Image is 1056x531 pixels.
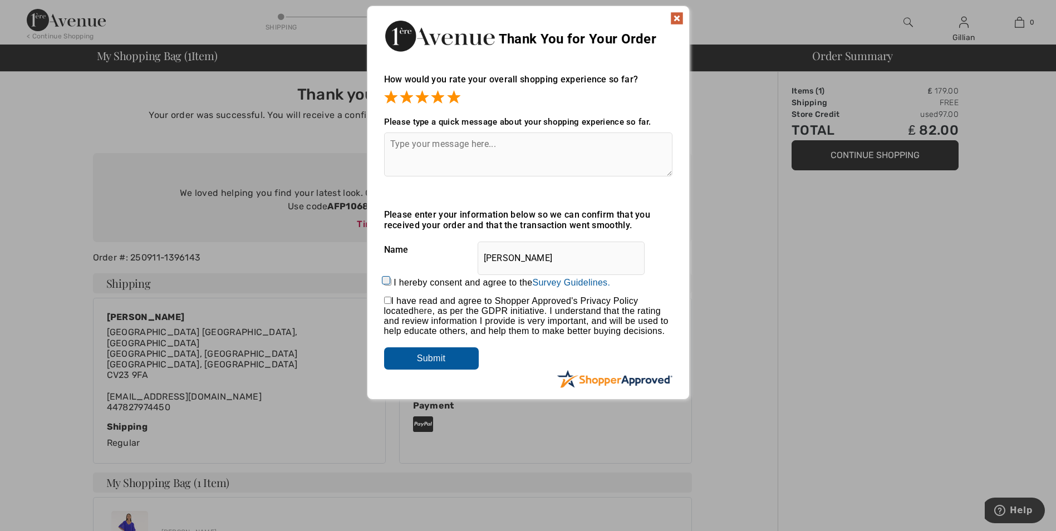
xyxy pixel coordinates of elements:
[384,209,672,230] div: Please enter your information below so we can confirm that you received your order and that the t...
[384,117,672,127] div: Please type a quick message about your shopping experience so far.
[670,12,684,25] img: x
[25,8,48,18] span: Help
[384,296,669,336] span: I have read and agree to Shopper Approved's Privacy Policy located , as per the GDPR initiative. ...
[384,236,672,264] div: Name
[532,278,610,287] a: Survey Guidelines.
[394,278,610,288] label: I hereby consent and agree to the
[384,17,495,55] img: Thank You for Your Order
[414,306,432,316] a: here
[499,31,656,47] span: Thank You for Your Order
[384,63,672,106] div: How would you rate your overall shopping experience so far?
[384,347,479,370] input: Submit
